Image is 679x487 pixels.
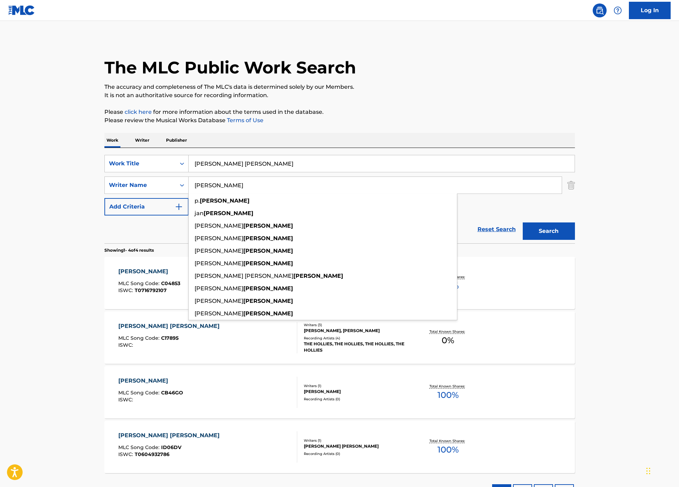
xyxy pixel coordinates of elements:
span: ISWC : [118,287,135,293]
div: Recording Artists ( 0 ) [304,451,409,456]
p: Total Known Shares: [429,329,467,334]
img: search [595,6,604,15]
strong: [PERSON_NAME] [243,222,293,229]
span: [PERSON_NAME] [PERSON_NAME] [195,273,293,279]
strong: [PERSON_NAME] [243,285,293,292]
strong: [PERSON_NAME] [293,273,343,279]
div: Recording Artists ( 0 ) [304,396,409,402]
a: Reset Search [474,222,519,237]
span: CB46GO [161,390,183,396]
span: [PERSON_NAME] [195,235,243,242]
p: Please for more information about the terms used in the database. [104,108,575,116]
div: Help [611,3,625,17]
a: [PERSON_NAME]MLC Song Code:CB46GOISWC:Writers (1)[PERSON_NAME]Recording Artists (0)Total Known Sh... [104,366,575,418]
span: 100 % [437,443,459,456]
p: It is not an authoritative source for recording information. [104,91,575,100]
div: Drag [646,461,650,481]
p: Total Known Shares: [429,438,467,443]
span: [PERSON_NAME] [195,248,243,254]
span: [PERSON_NAME] [195,298,243,304]
div: [PERSON_NAME] [304,388,409,395]
div: [PERSON_NAME] [PERSON_NAME] [118,431,223,440]
span: MLC Song Code : [118,335,161,341]
p: The accuracy and completeness of The MLC's data is determined solely by our Members. [104,83,575,91]
span: MLC Song Code : [118,444,161,450]
iframe: Chat Widget [644,454,679,487]
div: Writers ( 1 ) [304,383,409,388]
strong: [PERSON_NAME] [243,310,293,317]
span: ID06DV [161,444,181,450]
strong: [PERSON_NAME] [243,298,293,304]
img: Delete Criterion [567,176,575,194]
p: Writer [133,133,151,148]
div: [PERSON_NAME] [118,267,180,276]
p: Publisher [164,133,189,148]
span: 100 % [437,389,459,401]
span: [PERSON_NAME] [195,222,243,229]
div: THE HOLLIES, THE HOLLIES, THE HOLLIES, THE HOLLIES [304,341,409,353]
p: Showing 1 - 4 of 4 results [104,247,154,253]
span: C04853 [161,280,180,286]
p: Work [104,133,120,148]
a: [PERSON_NAME] [PERSON_NAME]MLC Song Code:C17895ISWC:Writers (3)[PERSON_NAME], [PERSON_NAME]Record... [104,312,575,364]
button: Add Criteria [104,198,189,215]
span: jan [195,210,204,217]
div: Recording Artists ( 4 ) [304,336,409,341]
span: [PERSON_NAME] [195,285,243,292]
button: Search [523,222,575,240]
span: 0 % [442,334,454,347]
div: [PERSON_NAME], [PERSON_NAME] [304,328,409,334]
span: ISWC : [118,396,135,403]
img: MLC Logo [8,5,35,15]
img: 9d2ae6d4665cec9f34b9.svg [175,203,183,211]
a: click here [125,109,152,115]
span: [PERSON_NAME] [195,260,243,267]
span: MLC Song Code : [118,280,161,286]
p: Total Known Shares: [429,384,467,389]
div: Writers ( 1 ) [304,438,409,443]
div: Work Title [109,159,172,168]
span: T0716792107 [135,287,167,293]
div: [PERSON_NAME] [PERSON_NAME] [118,322,223,330]
a: Public Search [593,3,607,17]
div: [PERSON_NAME] [PERSON_NAME] [304,443,409,449]
img: help [614,6,622,15]
span: C17895 [161,335,179,341]
strong: [PERSON_NAME] [243,260,293,267]
div: Writers ( 3 ) [304,322,409,328]
strong: [PERSON_NAME] [243,235,293,242]
div: Writer Name [109,181,172,189]
span: [PERSON_NAME] [195,310,243,317]
p: Please review the Musical Works Database [104,116,575,125]
span: T0604932786 [135,451,169,457]
strong: [PERSON_NAME] [200,197,250,204]
a: Terms of Use [226,117,263,124]
a: Log In [629,2,671,19]
span: ISWC : [118,342,135,348]
strong: [PERSON_NAME] [243,248,293,254]
div: [PERSON_NAME] [118,377,183,385]
a: [PERSON_NAME] [PERSON_NAME]MLC Song Code:ID06DVISWC:T0604932786Writers (1)[PERSON_NAME] [PERSON_N... [104,421,575,473]
a: [PERSON_NAME]MLC Song Code:C04853ISWC:T0716792107Writers (3)[PERSON_NAME], [PERSON_NAME], [PERSON... [104,257,575,309]
h1: The MLC Public Work Search [104,57,356,78]
strong: [PERSON_NAME] [204,210,253,217]
form: Search Form [104,155,575,243]
span: ISWC : [118,451,135,457]
span: MLC Song Code : [118,390,161,396]
span: p. [195,197,200,204]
